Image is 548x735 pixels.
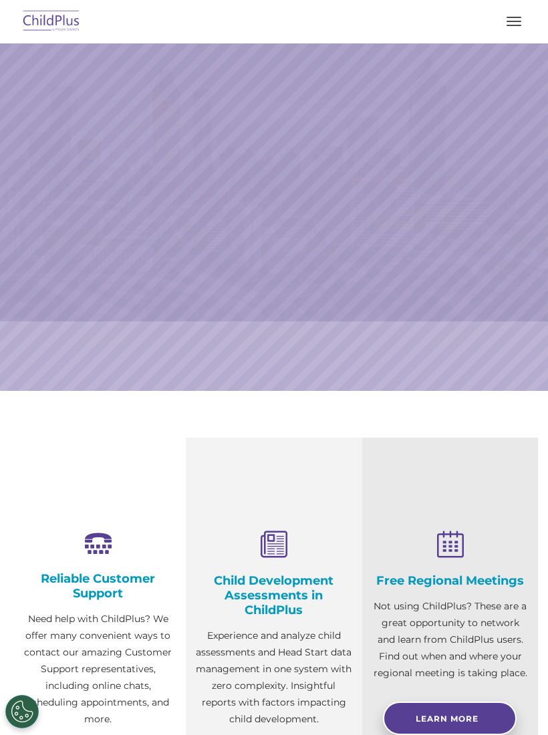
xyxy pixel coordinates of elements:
[196,627,352,728] p: Experience and analyze child assessments and Head Start data management in one system with zero c...
[20,6,83,37] img: ChildPlus by Procare Solutions
[372,573,528,588] h4: Free Regional Meetings
[372,206,466,231] a: Learn More
[196,573,352,617] h4: Child Development Assessments in ChildPlus
[20,571,176,601] h4: Reliable Customer Support
[416,714,478,724] span: Learn More
[20,611,176,728] p: Need help with ChildPlus? We offer many convenient ways to contact our amazing Customer Support r...
[372,598,528,682] p: Not using ChildPlus? These are a great opportunity to network and learn from ChildPlus users. Fin...
[5,695,39,728] button: Cookies Settings
[383,702,517,735] a: Learn More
